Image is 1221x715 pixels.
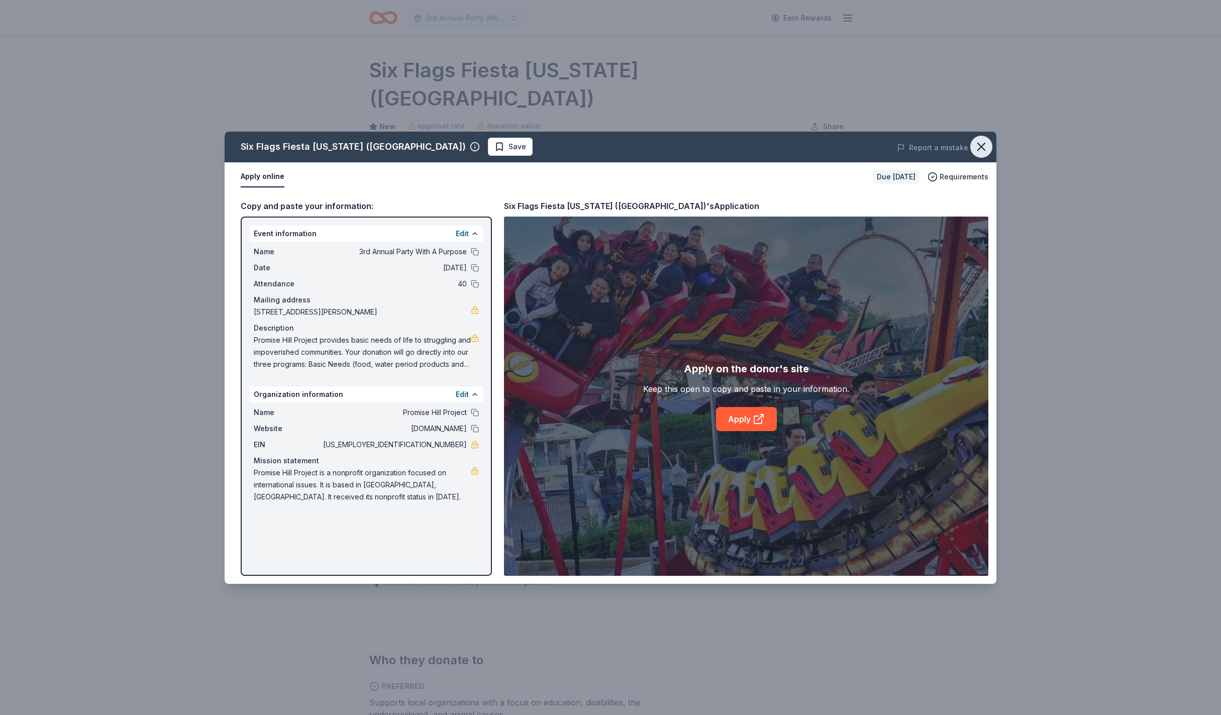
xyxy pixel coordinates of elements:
[508,141,526,153] span: Save
[321,262,467,274] span: [DATE]
[456,228,469,240] button: Edit
[456,388,469,400] button: Edit
[250,226,483,242] div: Event information
[241,166,284,187] button: Apply online
[254,262,321,274] span: Date
[254,455,479,467] div: Mission statement
[254,334,471,370] span: Promise Hill Project provides basic needs of life to struggling and impoverished communities. You...
[928,171,988,183] button: Requirements
[488,138,533,156] button: Save
[254,406,321,419] span: Name
[250,386,483,402] div: Organization information
[684,361,809,377] div: Apply on the donor's site
[321,439,467,451] span: [US_EMPLOYER_IDENTIFICATION_NUMBER]
[940,171,988,183] span: Requirements
[241,139,466,155] div: Six Flags Fiesta [US_STATE] ([GEOGRAPHIC_DATA])
[897,142,968,154] button: Report a mistake
[716,407,777,431] a: Apply
[254,423,321,435] span: Website
[254,246,321,258] span: Name
[254,439,321,451] span: EIN
[254,294,479,306] div: Mailing address
[254,278,321,290] span: Attendance
[504,199,759,213] div: Six Flags Fiesta [US_STATE] ([GEOGRAPHIC_DATA])'s Application
[643,383,849,395] div: Keep this open to copy and paste in your information.
[873,170,920,184] div: Due [DATE]
[254,306,471,318] span: [STREET_ADDRESS][PERSON_NAME]
[321,423,467,435] span: [DOMAIN_NAME]
[321,406,467,419] span: Promise Hill Project
[321,246,467,258] span: 3rd Annual Party With A Purpose
[321,278,467,290] span: 40
[254,467,471,503] span: Promise Hill Project is a nonprofit organization focused on international issues. It is based in ...
[241,199,492,213] div: Copy and paste your information:
[254,322,479,334] div: Description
